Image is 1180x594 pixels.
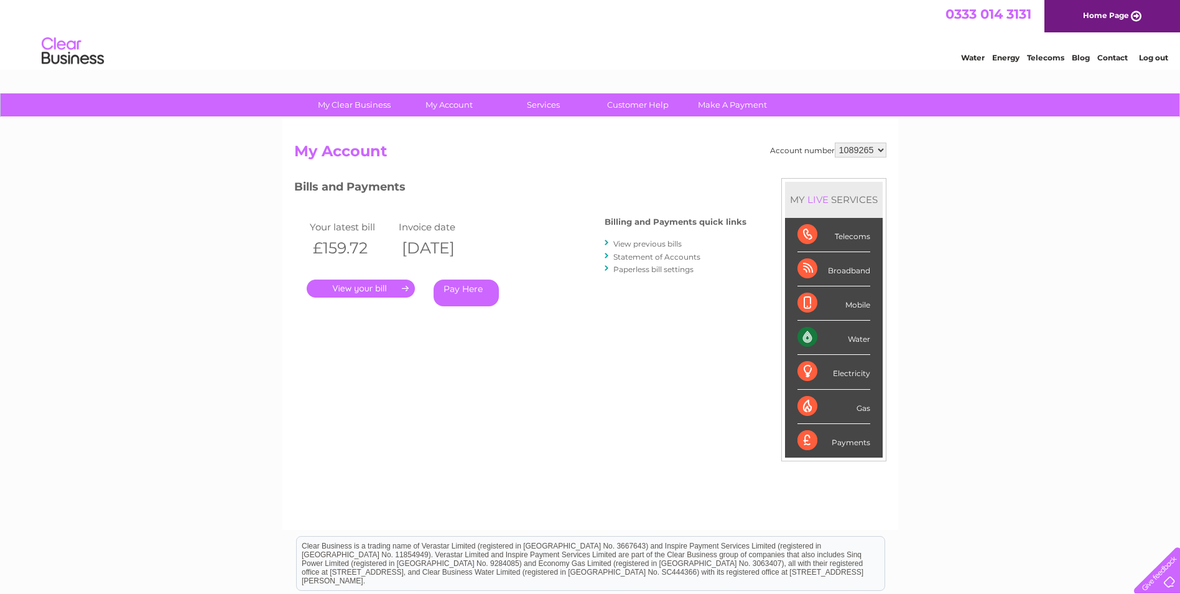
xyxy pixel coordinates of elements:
[613,252,700,262] a: Statement of Accounts
[805,194,831,205] div: LIVE
[294,143,886,166] h2: My Account
[307,235,396,261] th: £159.72
[297,7,885,60] div: Clear Business is a trading name of Verastar Limited (registered in [GEOGRAPHIC_DATA] No. 3667643...
[605,217,746,227] h4: Billing and Payments quick links
[307,280,415,298] a: .
[1027,53,1064,62] a: Telecoms
[396,235,485,261] th: [DATE]
[797,218,870,252] div: Telecoms
[797,286,870,321] div: Mobile
[307,219,396,235] td: Your latest bill
[961,53,985,62] a: Water
[992,53,1020,62] a: Energy
[1097,53,1128,62] a: Contact
[681,93,784,116] a: Make A Payment
[613,239,682,248] a: View previous bills
[492,93,595,116] a: Services
[785,182,883,217] div: MY SERVICES
[1072,53,1090,62] a: Blog
[1139,53,1168,62] a: Log out
[613,265,694,274] a: Paperless bill settings
[945,6,1031,22] a: 0333 014 3131
[797,321,870,355] div: Water
[434,280,499,306] a: Pay Here
[770,143,886,158] div: Account number
[797,355,870,389] div: Electricity
[587,93,689,116] a: Customer Help
[797,252,870,286] div: Broadband
[397,93,500,116] a: My Account
[303,93,406,116] a: My Clear Business
[797,390,870,424] div: Gas
[41,32,105,70] img: logo.png
[294,178,746,200] h3: Bills and Payments
[797,424,870,458] div: Payments
[396,219,485,235] td: Invoice date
